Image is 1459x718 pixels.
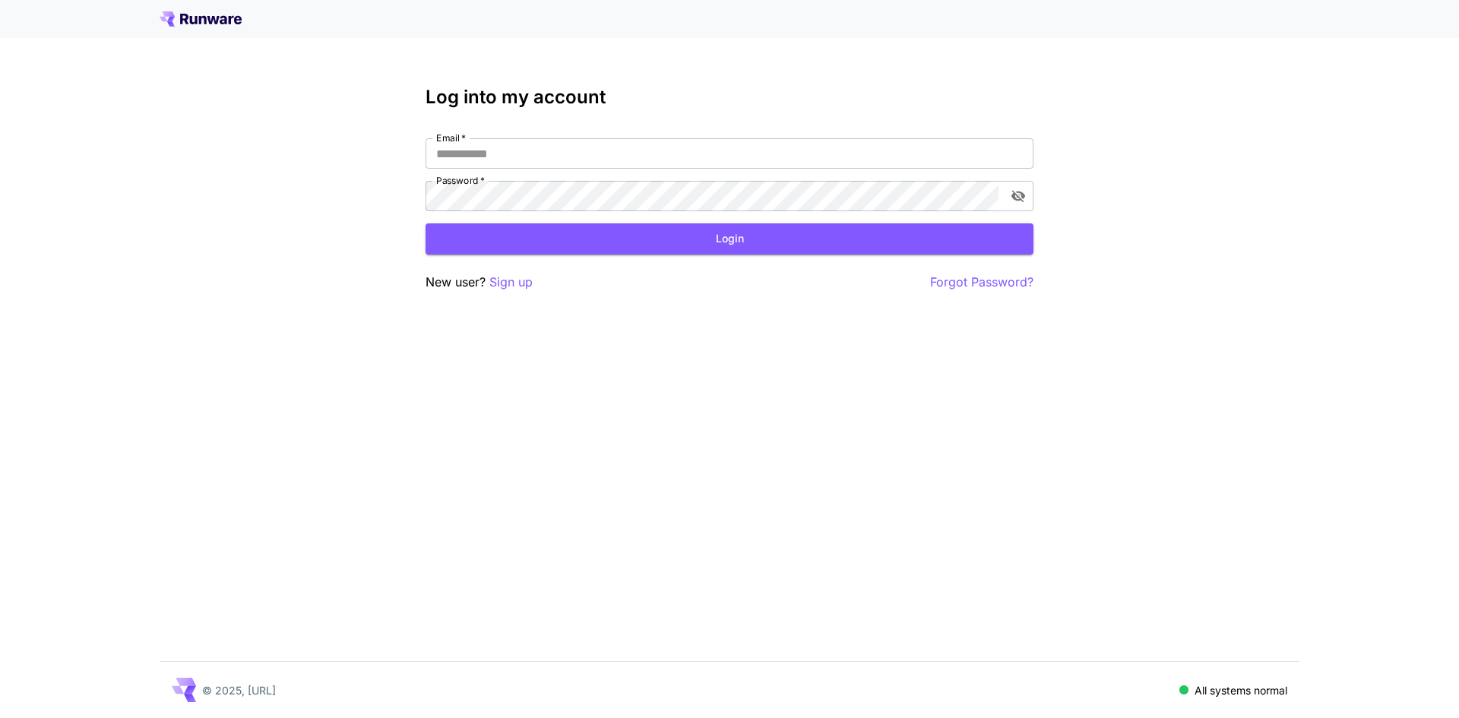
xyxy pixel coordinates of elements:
p: All systems normal [1195,682,1287,698]
p: New user? [426,273,533,292]
button: toggle password visibility [1005,182,1032,210]
p: © 2025, [URL] [202,682,276,698]
button: Login [426,223,1033,255]
button: Forgot Password? [930,273,1033,292]
h3: Log into my account [426,87,1033,108]
label: Email [436,131,466,144]
label: Password [436,174,485,187]
button: Sign up [489,273,533,292]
